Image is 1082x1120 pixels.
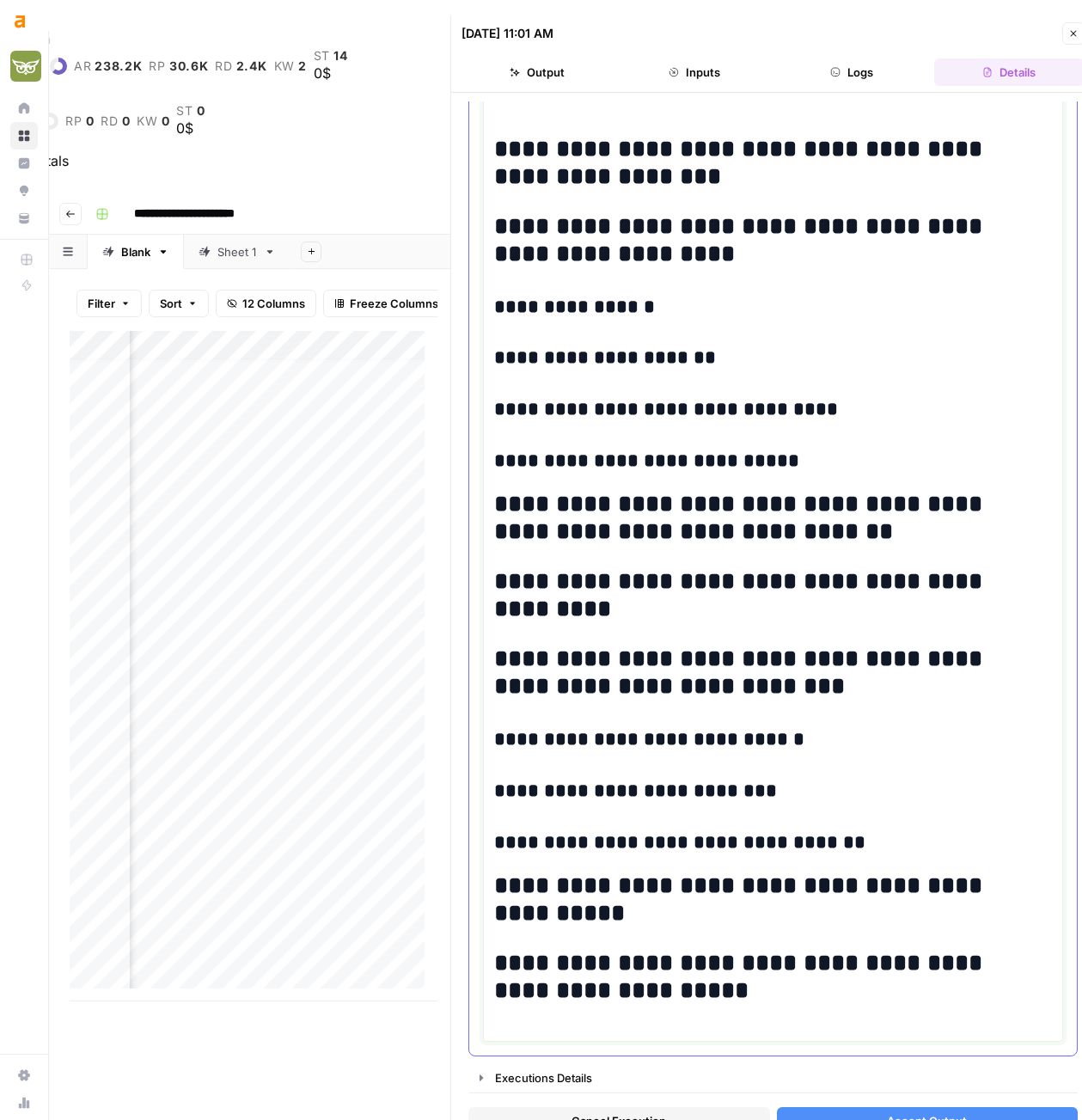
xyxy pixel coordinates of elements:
[101,114,130,128] a: rd0
[619,58,769,86] button: Inputs
[121,243,150,260] div: Blank
[10,177,38,205] a: Opportunities
[95,59,142,73] span: 238.2K
[149,59,165,73] span: rp
[314,49,348,63] a: st14
[149,59,208,73] a: rp30.6K
[176,104,193,118] span: st
[777,58,927,86] button: Logs
[86,114,95,128] span: 0
[350,295,438,312] span: Freeze Columns
[101,114,118,128] span: rd
[215,59,266,73] a: rd2.4K
[160,295,182,312] span: Sort
[65,114,94,128] a: rp0
[76,290,142,317] button: Filter
[274,59,307,73] a: kw2
[314,63,348,83] div: 0$
[137,114,157,128] span: kw
[74,59,143,73] a: ar238.2K
[462,25,553,42] div: [DATE] 11:01 AM
[298,59,307,73] span: 2
[197,104,205,118] span: 0
[162,114,170,128] span: 0
[122,114,131,128] span: 0
[88,235,184,269] a: Blank
[217,243,257,260] div: Sheet 1
[469,1064,1077,1092] button: Executions Details
[215,59,232,73] span: rd
[274,59,295,73] span: kw
[176,104,205,118] a: st0
[149,290,209,317] button: Sort
[333,49,347,63] span: 14
[462,58,612,86] button: Output
[74,59,91,73] span: ar
[495,1069,1067,1086] div: Executions Details
[10,1062,38,1089] a: Settings
[176,118,205,138] div: 0$
[216,290,316,317] button: 12 Columns
[314,49,330,63] span: st
[10,205,38,232] a: Your Data
[242,295,305,312] span: 12 Columns
[323,290,449,317] button: Freeze Columns
[236,59,267,73] span: 2.4K
[10,1089,38,1117] a: Usage
[88,295,115,312] span: Filter
[169,59,209,73] span: 30.6K
[184,235,290,269] a: Sheet 1
[137,114,169,128] a: kw0
[65,114,82,128] span: rp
